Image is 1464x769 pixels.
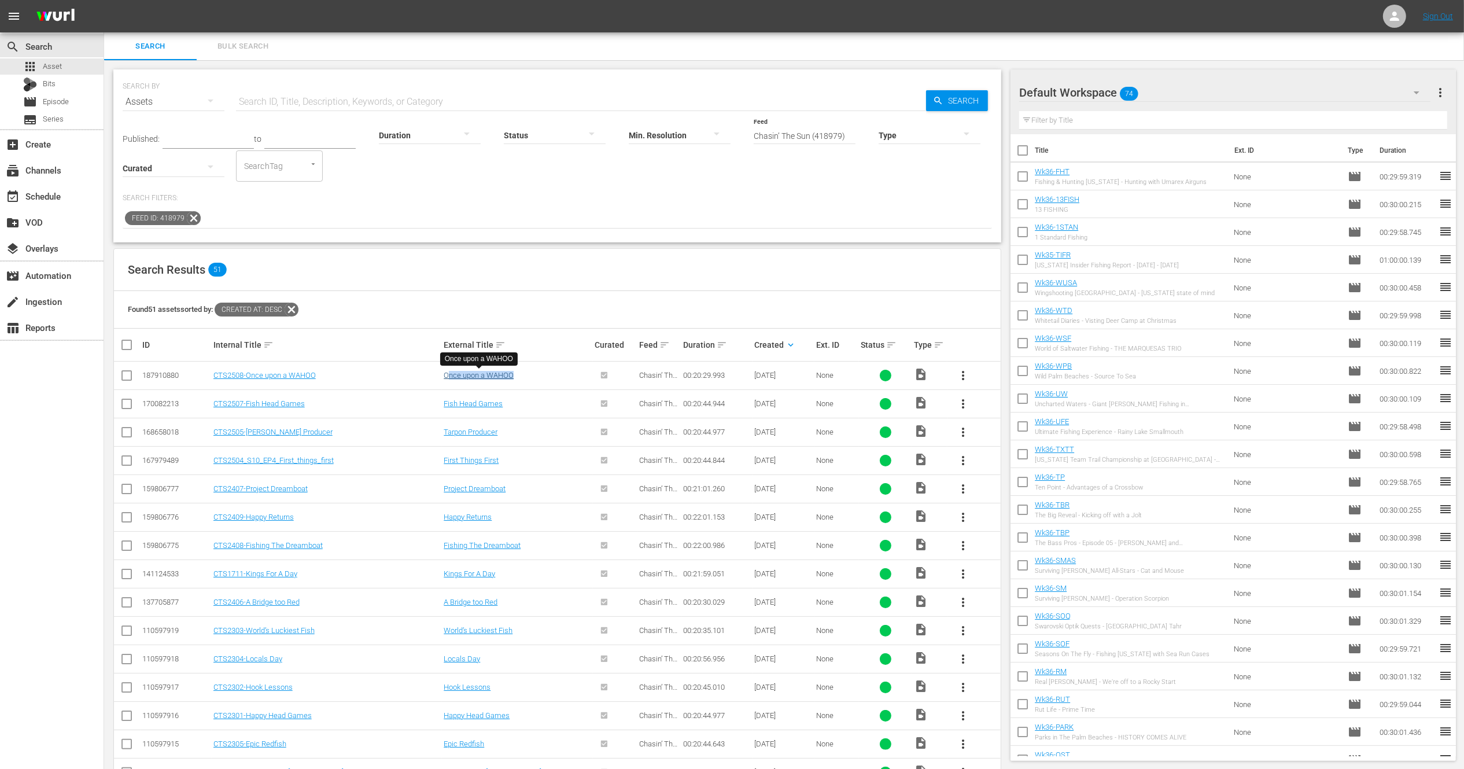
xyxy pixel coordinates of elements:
td: None [1229,246,1344,274]
a: Wk36-WPB [1035,362,1072,370]
span: Chasin’ The Sun [639,456,677,473]
span: Published: [123,134,160,144]
div: Surviving [PERSON_NAME] - Operation Scorpion [1035,595,1169,602]
span: Series [43,113,64,125]
span: sort [934,340,944,350]
td: None [1229,496,1344,524]
span: Asset [23,60,37,73]
button: more_vert [949,702,977,730]
span: reorder [1439,419,1452,433]
span: 74 [1120,82,1138,106]
span: Chasin’ The Sun [639,428,677,445]
div: 00:20:35.101 [683,626,751,635]
div: [DATE] [754,569,813,578]
div: 159806776 [142,513,210,521]
span: Episode [1348,447,1362,461]
span: Bits [43,78,56,90]
a: CTS2305-Epic Redfish [213,739,286,748]
span: more_vert [956,680,970,694]
span: Ingestion [6,295,20,309]
a: Wk36-13FISH [1035,195,1079,204]
span: sort [495,340,506,350]
a: World’s Luckiest Fish [444,626,512,635]
div: 137705877 [142,598,210,606]
a: Project Dreamboat [444,484,506,493]
span: Chasin’ The Sun [639,513,677,530]
a: CTS2505-[PERSON_NAME] Producer [213,428,333,436]
a: Happy Head Games [444,711,510,720]
div: Assets [123,86,224,118]
span: to [254,134,261,144]
a: Epic Redfish [444,739,484,748]
div: 167979489 [142,456,210,465]
span: Automation [6,269,20,283]
span: reorder [1439,391,1452,405]
div: [DATE] [754,399,813,408]
div: None [816,654,857,663]
button: more_vert [949,390,977,418]
span: reorder [1439,336,1452,349]
a: CTS2408-Fishing The Dreamboat [213,541,323,550]
span: Video [914,424,928,438]
a: Wk36-RUT [1035,695,1070,704]
a: CTS2409-Happy Returns [213,513,294,521]
span: reorder [1439,225,1452,238]
td: 01:00:00.139 [1375,246,1439,274]
div: None [816,428,857,436]
div: [DATE] [754,541,813,550]
span: Video [914,651,928,665]
span: Episode [1348,642,1362,656]
td: 00:30:01.132 [1375,663,1439,690]
a: CTS2504_S10_EP4_First_things_first [213,456,334,465]
div: [DATE] [754,626,813,635]
div: Swarovski Optik Quests - [GEOGRAPHIC_DATA] Tahr [1035,623,1182,630]
a: CTS2507-Fish Head Games [213,399,305,408]
span: Search Results [128,263,205,277]
span: Chasin’ The Sun [639,541,677,558]
div: 168658018 [142,428,210,436]
span: more_vert [956,567,970,581]
span: more_vert [956,482,970,496]
div: Curated [595,340,636,349]
span: Feed ID: 418979 [125,211,187,225]
div: [DATE] [754,371,813,380]
div: Internal Title [213,338,441,352]
span: more_vert [956,595,970,609]
td: 00:30:00.109 [1375,385,1439,413]
button: more_vert [949,418,977,446]
span: Chasin’ The Sun [639,371,677,388]
a: Wk35-TIFR [1035,251,1071,259]
button: more_vert [949,475,977,503]
a: Wk36-RM [1035,667,1067,676]
td: None [1229,385,1344,413]
span: Chasin’ The Sun [639,654,677,672]
th: Title [1035,134,1227,167]
div: The Big Reveal - Kicking off with a Jolt [1035,512,1142,519]
div: None [816,569,857,578]
span: Created At: desc [215,303,285,317]
a: Hook Lessons [444,683,491,691]
a: First Things First [444,456,499,465]
span: Search [111,40,190,53]
td: 00:30:00.130 [1375,551,1439,579]
span: Reports [6,321,20,335]
span: Video [914,623,928,636]
span: Video [914,509,928,523]
span: reorder [1439,613,1452,627]
span: more_vert [956,425,970,439]
td: None [1229,524,1344,551]
a: Fish Head Games [444,399,503,408]
div: [DATE] [754,456,813,465]
a: Wk36-TBP [1035,528,1070,537]
div: Fishing & Hunting [US_STATE] - Hunting with Umarex Airguns [1035,178,1207,186]
a: Wk36-SOF [1035,639,1070,648]
button: more_vert [949,730,977,758]
span: Create [6,138,20,152]
th: Type [1341,134,1373,167]
span: reorder [1439,530,1452,544]
div: Wingshooting [GEOGRAPHIC_DATA] - [US_STATE] state of mind [1035,289,1215,297]
span: Chasin’ The Sun [639,399,677,417]
span: reorder [1439,363,1452,377]
img: ans4CAIJ8jUAAAAAAAAAAAAAAAAAAAAAAAAgQb4GAAAAAAAAAAAAAAAAAAAAAAAAJMjXAAAAAAAAAAAAAAAAAAAAAAAAgAT5G... [28,3,83,30]
div: [DATE] [754,484,813,493]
